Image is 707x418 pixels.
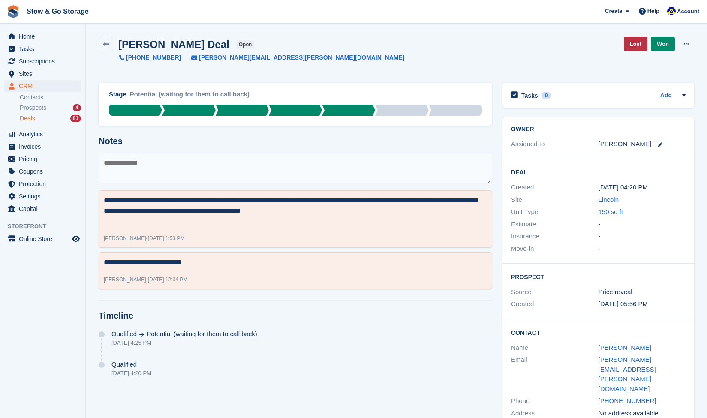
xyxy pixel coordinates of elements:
div: [DATE] 05:56 PM [599,299,686,309]
a: Won [651,37,675,51]
div: Name [511,343,599,353]
a: [PHONE_NUMBER] [599,397,656,404]
div: Unit Type [511,207,599,217]
a: menu [4,68,81,80]
a: menu [4,55,81,67]
div: Created [511,183,599,192]
div: - [599,244,686,254]
div: Created [511,299,599,309]
div: Phone [511,396,599,406]
div: Potential (waiting for them to call back) [130,90,250,105]
img: stora-icon-8386f47178a22dfd0bd8f6a31ec36ba5ce8667c1dd55bd0f319d3a0aa187defe.svg [7,5,20,18]
a: menu [4,203,81,215]
span: Coupons [19,165,70,177]
div: Email [511,355,599,394]
span: [DATE] 12:34 PM [148,277,187,283]
span: [PERSON_NAME] [104,235,146,241]
span: CRM [19,80,70,92]
a: menu [4,153,81,165]
a: menu [4,80,81,92]
span: Capital [19,203,70,215]
span: Qualified [111,331,137,337]
span: Deals [20,114,35,123]
a: menu [4,178,81,190]
span: Analytics [19,128,70,140]
span: Invoices [19,141,70,153]
a: Add [660,91,672,101]
h2: Prospect [511,272,686,281]
a: menu [4,190,81,202]
span: Settings [19,190,70,202]
a: [PERSON_NAME][EMAIL_ADDRESS][PERSON_NAME][DOMAIN_NAME] [181,53,404,62]
span: [PHONE_NUMBER] [126,53,181,62]
h2: Notes [99,136,492,146]
a: Preview store [71,234,81,244]
a: menu [4,43,81,55]
span: Protection [19,178,70,190]
img: Rob Good-Stephenson [667,7,676,15]
a: menu [4,30,81,42]
span: Online Store [19,233,70,245]
a: 150 sq ft [599,208,623,215]
h2: Tasks [521,92,538,99]
div: [DATE] 4:20 PM [111,370,151,376]
div: Assigned to [511,139,599,149]
div: Source [511,287,599,297]
div: [PERSON_NAME] [599,139,651,149]
a: Lincoln [599,196,619,203]
div: - [599,232,686,241]
div: 81 [70,115,81,122]
div: - [104,235,185,242]
div: [DATE] 04:20 PM [599,183,686,192]
span: Prospects [20,104,46,112]
a: menu [4,141,81,153]
a: menu [4,165,81,177]
div: Site [511,195,599,205]
span: [DATE] 1:53 PM [148,235,185,241]
div: - [104,276,187,283]
span: Pricing [19,153,70,165]
div: - [599,220,686,229]
span: Create [605,7,622,15]
a: menu [4,128,81,140]
span: Qualified [111,361,137,368]
a: [PHONE_NUMBER] [119,53,181,62]
span: Potential (waiting for them to call back) [147,331,257,337]
span: Sites [19,68,70,80]
a: menu [4,233,81,245]
span: Subscriptions [19,55,70,67]
span: open [236,40,255,49]
a: Contacts [20,93,81,102]
span: [PERSON_NAME][EMAIL_ADDRESS][PERSON_NAME][DOMAIN_NAME] [199,53,404,62]
div: Stage [109,90,126,99]
h2: Timeline [99,311,492,321]
div: Estimate [511,220,599,229]
div: Insurance [511,232,599,241]
h2: Owner [511,126,686,133]
a: Lost [624,37,647,51]
span: Tasks [19,43,70,55]
div: [DATE] 4:25 PM [111,340,257,346]
a: Deals 81 [20,114,81,123]
span: Home [19,30,70,42]
a: [PERSON_NAME][EMAIL_ADDRESS][PERSON_NAME][DOMAIN_NAME] [599,356,656,392]
a: Prospects 4 [20,103,81,112]
h2: Contact [511,328,686,337]
h2: Deal [511,168,686,176]
a: Stow & Go Storage [23,4,92,18]
span: Help [647,7,659,15]
span: [PERSON_NAME] [104,277,146,283]
div: 4 [73,104,81,111]
span: Account [677,7,699,16]
div: Move-in [511,244,599,254]
h2: [PERSON_NAME] Deal [118,39,229,50]
a: [PERSON_NAME] [599,344,651,351]
span: Storefront [8,222,85,231]
div: Price reveal [599,287,686,297]
div: 0 [542,92,551,99]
